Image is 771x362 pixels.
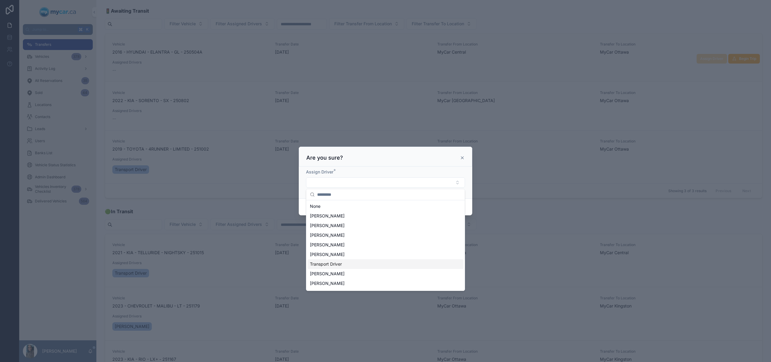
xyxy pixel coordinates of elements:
span: [PERSON_NAME] [310,271,345,277]
span: [PERSON_NAME] [310,251,345,257]
button: Select Button [306,177,465,188]
span: [PERSON_NAME] [310,280,345,286]
span: [PERSON_NAME] [310,213,345,219]
span: Assign Driver [306,169,333,174]
span: [PERSON_NAME] [310,242,345,248]
div: None [307,201,464,211]
span: Transport Driver [310,261,342,267]
span: [PERSON_NAME] [310,290,345,296]
span: [PERSON_NAME] [310,223,345,229]
span: [PERSON_NAME] [310,232,345,238]
div: Suggestions [306,200,465,291]
h3: Are you sure? [306,154,343,161]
